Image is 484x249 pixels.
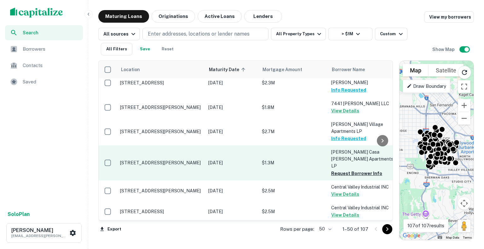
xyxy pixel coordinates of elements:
p: [DATE] [208,128,256,135]
button: Toggle fullscreen view [458,80,470,93]
p: [DATE] [208,187,256,194]
button: Go to next page [382,224,392,234]
a: Search [5,25,83,40]
button: Map Data [446,235,459,240]
a: SoloPlan [8,211,30,218]
div: Custom [380,30,404,38]
a: Open this area in Google Maps (opens a new window) [401,232,422,240]
button: View Details [331,190,359,198]
th: Borrower Name [328,61,397,78]
button: Enter addresses, locations or lender names [142,28,268,40]
th: Location [117,61,205,78]
p: Central Valley Industrial INC [331,184,394,190]
button: Maturing Loans [98,10,149,23]
p: [PERSON_NAME] Village Apartments LP [331,121,394,135]
button: Info Requested [331,135,366,142]
p: $2.7M [262,128,325,135]
iframe: Chat Widget [452,199,484,229]
p: Draw Boundary [407,82,446,90]
p: Central Valley Industrial INC [331,204,394,211]
p: [EMAIL_ADDRESS][PERSON_NAME][DOMAIN_NAME] [11,233,68,239]
a: Borrowers [5,42,83,57]
button: > $1M [328,28,372,40]
p: [DATE] [208,104,256,111]
p: $2.5M [262,187,325,194]
button: Show street map [403,64,429,76]
img: capitalize-logo.png [10,8,63,18]
p: [STREET_ADDRESS][PERSON_NAME] [120,160,202,166]
span: Search [23,29,79,36]
a: Contacts [5,58,83,73]
p: 1–50 of 107 [343,225,368,233]
button: Save your search to get updates of matches that match your search criteria. [135,43,155,55]
p: $2.3M [262,79,325,86]
p: [PERSON_NAME] [PERSON_NAME] [331,72,394,86]
button: Active Loans [198,10,242,23]
button: Request Borrower Info [331,170,382,177]
span: Contacts [23,62,79,69]
a: Saved [5,74,83,89]
p: [PERSON_NAME] Casa [PERSON_NAME] Apartments LP [331,149,394,169]
button: Map camera controls [458,197,470,210]
button: View Details [331,211,359,219]
button: Reset [158,43,178,55]
button: All sources [98,28,140,40]
button: Custom [375,28,407,40]
p: 7441 [PERSON_NAME] LLC [331,100,394,107]
p: [STREET_ADDRESS][PERSON_NAME] [120,188,202,194]
p: [DATE] [208,159,256,166]
p: [STREET_ADDRESS] [120,209,202,214]
p: $2.5M [262,208,325,215]
button: Keyboard shortcuts [438,236,442,239]
p: [STREET_ADDRESS][PERSON_NAME] [120,129,202,134]
p: [STREET_ADDRESS] [120,80,202,86]
p: $1.8M [262,104,325,111]
button: All Property Types [271,28,326,40]
button: Originations [152,10,195,23]
a: Terms (opens in new tab) [463,236,472,239]
p: $1.3M [262,159,325,166]
p: 107 of 107 results [407,222,444,229]
th: Mortgage Amount [259,61,328,78]
button: Lenders [244,10,282,23]
th: Maturity Date [205,61,259,78]
div: 0 0 [400,61,474,240]
div: All sources [103,30,137,38]
h6: [PERSON_NAME] [11,228,68,233]
span: Borrower Name [332,66,365,73]
button: All Filters [101,43,132,55]
button: Info Requested [331,86,366,94]
span: Saved [23,78,79,86]
h6: Show Map [432,46,456,53]
p: [STREET_ADDRESS][PERSON_NAME] [120,105,202,110]
p: [DATE] [208,208,256,215]
button: Reload search area [458,66,471,79]
button: View Details [331,107,359,115]
div: 50 [317,224,332,234]
button: Zoom out [458,112,470,125]
span: Location [121,66,140,73]
img: Google [401,232,422,240]
button: Zoom in [458,99,470,112]
span: Maturity Date [209,66,247,73]
button: Export [98,224,123,234]
span: Borrowers [23,45,79,53]
button: [PERSON_NAME][EMAIL_ADDRESS][PERSON_NAME][DOMAIN_NAME] [6,223,82,243]
p: Rows per page: [280,225,314,233]
strong: Solo Plan [8,211,30,217]
p: Enter addresses, locations or lender names [148,30,250,38]
p: [DATE] [208,79,256,86]
span: Mortgage Amount [262,66,310,73]
a: View my borrowers [424,11,474,23]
